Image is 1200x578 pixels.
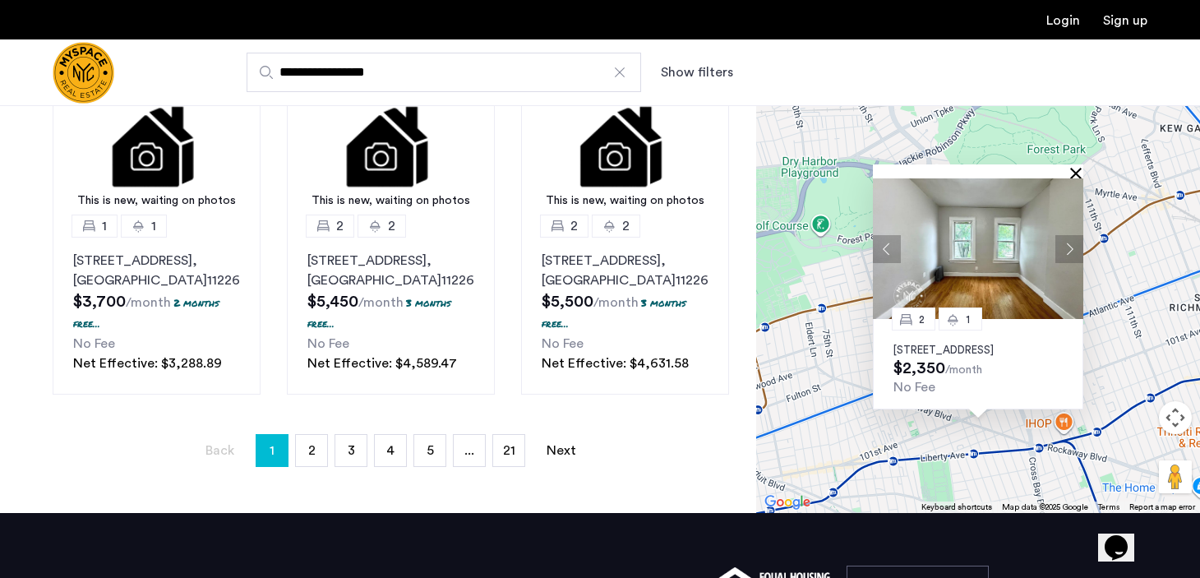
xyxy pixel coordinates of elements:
div: This is new, waiting on photos [61,192,252,210]
nav: Pagination [53,434,729,467]
span: $5,500 [542,294,593,310]
span: 3 [348,444,355,457]
span: 2 [919,313,925,324]
sub: /month [593,296,639,309]
a: Next [545,435,578,466]
p: [STREET_ADDRESS] 11226 [73,251,240,290]
img: 1.gif [521,62,729,226]
sub: /month [358,296,404,309]
p: [STREET_ADDRESS] [893,344,1063,357]
span: 4 [386,444,395,457]
img: Apartment photo [873,178,1083,319]
span: No Fee [542,337,584,350]
span: 2 [388,216,395,236]
a: Terms (opens in new tab) [1098,502,1119,513]
a: Registration [1103,14,1147,27]
button: Keyboard shortcuts [921,502,992,513]
span: $3,700 [73,294,126,310]
span: 21 [503,444,515,457]
span: Net Effective: $4,631.58 [542,357,689,370]
sub: /month [126,296,171,309]
button: Show or hide filters [661,62,733,82]
button: Close [1073,167,1085,178]
span: 1 [102,216,107,236]
img: Google [760,492,815,513]
a: 22[STREET_ADDRESS], [GEOGRAPHIC_DATA]112263 months free...No FeeNet Effective: $4,631.58 [521,226,729,395]
p: [STREET_ADDRESS] 11226 [307,251,474,290]
span: No Fee [307,337,349,350]
button: Drag Pegman onto the map to open Street View [1159,460,1192,493]
span: 1 [151,216,156,236]
a: Report a map error [1129,502,1195,513]
a: This is new, waiting on photos [53,62,261,226]
span: Back [205,444,234,457]
span: No Fee [893,381,935,394]
img: 1.gif [53,62,261,226]
a: 11[STREET_ADDRESS], [GEOGRAPHIC_DATA]112262 months free...No FeeNet Effective: $3,288.89 [53,226,261,395]
iframe: chat widget [1098,512,1151,562]
span: Net Effective: $3,288.89 [73,357,222,370]
div: This is new, waiting on photos [295,192,487,210]
p: [STREET_ADDRESS] 11226 [542,251,708,290]
button: Next apartment [1055,234,1083,262]
p: 3 months free... [542,296,686,331]
button: Previous apartment [873,234,901,262]
span: ... [464,444,474,457]
span: $2,350 [893,360,945,377]
span: No Fee [73,337,115,350]
p: 3 months free... [307,296,451,331]
span: 2 [622,216,630,236]
img: logo [53,42,114,104]
span: 5 [427,444,434,457]
span: Map data ©2025 Google [1002,503,1088,511]
sub: /month [945,364,982,376]
span: 2 [336,216,344,236]
a: This is new, waiting on photos [287,62,495,226]
img: 1.gif [287,62,495,226]
div: This is new, waiting on photos [529,192,721,210]
span: 1 [270,437,275,464]
a: Cazamio Logo [53,42,114,104]
input: Apartment Search [247,53,641,92]
span: Net Effective: $4,589.47 [307,357,457,370]
span: 2 [308,444,316,457]
a: Open this area in Google Maps (opens a new window) [760,492,815,513]
span: 1 [966,313,970,324]
a: This is new, waiting on photos [521,62,729,226]
a: Login [1046,14,1080,27]
a: 22[STREET_ADDRESS], [GEOGRAPHIC_DATA]112263 months free...No FeeNet Effective: $4,589.47 [287,226,495,395]
button: Map camera controls [1159,401,1192,434]
span: $5,450 [307,294,358,310]
span: 2 [570,216,578,236]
